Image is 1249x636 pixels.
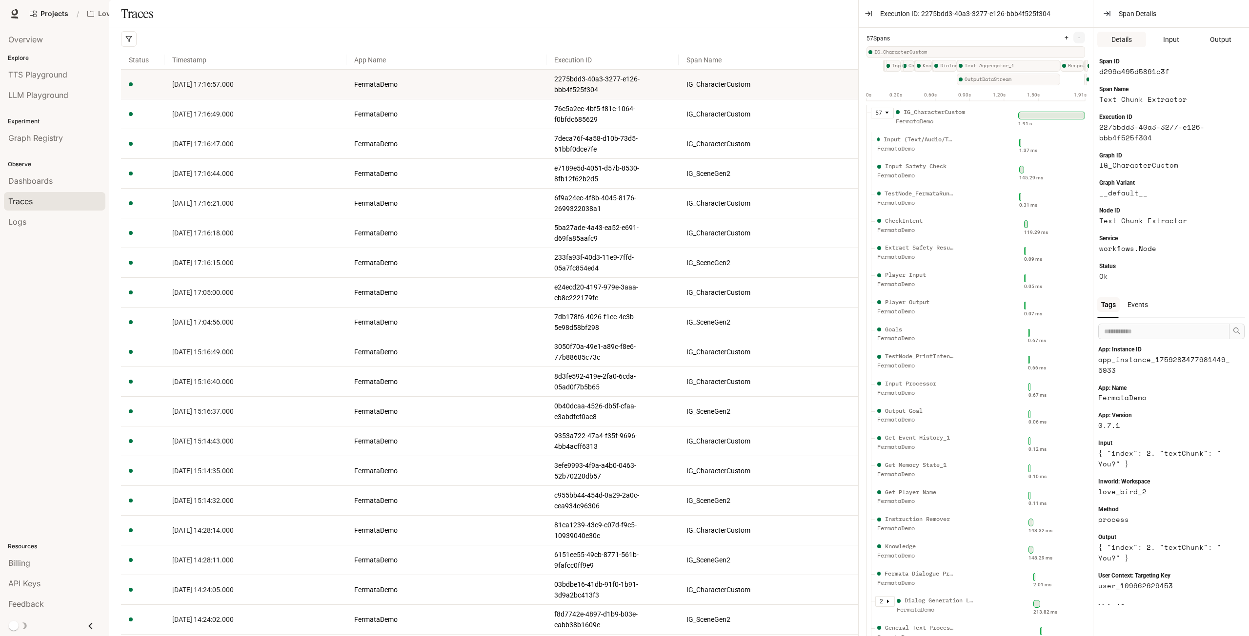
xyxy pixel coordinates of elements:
[686,79,853,90] a: IG_CharacterCustom
[880,8,919,19] span: Execution ID:
[1024,310,1042,318] div: 0.07 ms
[554,103,670,125] a: 76c5a2ec-4bf5-f81c-1064-f0bfdc685629
[172,199,234,207] span: [DATE] 17:16:21.000
[877,144,955,154] div: FermataDemo
[172,168,339,179] a: [DATE] 17:16:44.000
[686,614,853,625] a: IG_SceneGen2
[875,569,955,594] div: Fermata Dialogue Prompt FermataDemo
[877,415,955,424] div: FermataDemo
[1098,420,1233,431] article: 0.7.1
[1099,66,1231,77] article: d299a495d5861c3f
[866,34,890,43] span: 57 Spans
[1147,32,1196,47] button: Input
[1068,62,1088,70] span: Response Safety Check
[875,189,955,213] div: TestNode_FermataRuntime FermataDemo
[877,551,955,560] div: FermataDemo
[875,243,955,268] div: Extract Safety Result FermataDemo
[875,325,955,349] div: Goals FermataDemo
[885,379,936,388] div: Input Processor
[25,4,73,23] a: Go to projects
[686,376,853,387] a: IG_CharacterCustom
[885,352,955,361] div: TestNode_PrintIntents
[679,47,861,73] span: Span Name
[346,47,546,73] span: App Name
[914,60,917,72] div: TestNode_PrintIntents
[876,6,1066,21] button: Execution ID:2275bdd3-40a3-3277-e126-bbb4f525f304
[884,135,955,144] div: Input (Text/Audio/Trigger/Action)
[885,569,955,578] div: Fermata Dialogue Prompt
[1028,445,1047,453] div: 0.12 ms
[901,60,904,72] div: Player Output
[686,228,853,238] a: IG_CharacterCustom
[686,138,853,149] a: IG_CharacterCustom
[1018,120,1032,128] div: 1.91 s
[686,495,853,506] a: IG_SceneGen2
[686,584,853,595] a: IG_CharacterCustom
[1028,554,1052,562] div: 148.29 ms
[172,259,234,267] span: [DATE] 17:16:15.000
[354,406,539,417] a: FermataDemo
[1099,57,1120,66] span: Span ID
[354,79,539,90] a: FermataDemo
[554,193,670,214] a: 6f9a24ec-4f8b-4045-8176-2699322038a1
[354,109,539,119] a: FermataDemo
[172,257,339,268] a: [DATE] 17:16:15.000
[172,586,234,594] span: [DATE] 14:24:05.000
[98,10,147,18] p: Love Bird Cam
[554,490,670,511] a: c955bb44-454d-0a29-2a0c-cea934c96306
[172,170,234,177] span: [DATE] 17:16:44.000
[1098,571,1170,580] span: User Context: Targeting Key
[354,198,539,209] a: FermataDemo
[875,216,955,241] div: CheckIntent FermataDemo
[172,497,234,504] span: [DATE] 15:14:32.000
[172,318,234,326] span: [DATE] 17:04:56.000
[172,348,234,356] span: [DATE] 15:16:49.000
[554,74,670,95] a: 2275bdd3-40a3-3277-e126-bbb4f525f304
[172,376,339,387] a: [DATE] 15:16:40.000
[554,430,670,452] a: 9353a722-47a4-f35f-9696-4bb4acff6313
[1024,255,1042,263] div: 0.09 ms
[172,407,234,415] span: [DATE] 15:16:37.000
[686,109,853,119] a: IG_CharacterCustom
[1098,477,1150,486] span: Inworld: Workspace
[1099,215,1231,226] article: Text Chunk Extractor
[875,298,955,322] div: Player Output FermataDemo
[686,287,853,298] a: IG_CharacterCustom
[1098,486,1233,497] article: love_bird_2
[1098,448,1233,469] article: { "index": 2, "textChunk": " You?" }
[885,623,956,633] div: General Text Processor
[686,347,853,357] a: IG_CharacterCustom
[172,556,234,564] span: [DATE] 14:28:11.000
[957,60,1060,72] div: Text Aggregator_1
[1098,354,1233,376] article: app_instance_1759283477681449_5933
[885,298,929,307] div: Player Output
[172,228,339,238] a: [DATE] 17:16:18.000
[1111,34,1132,45] span: Details
[1073,32,1085,43] button: -
[965,62,1060,70] span: Text Aggregator_1
[354,138,539,149] a: FermataDemo
[875,515,955,539] div: Instruction Remover FermataDemo
[923,62,936,70] span: Knowledge
[686,465,853,476] a: IG_CharacterCustom
[904,108,965,117] div: IG_CharacterCustom
[354,555,539,565] a: FermataDemo
[1099,113,1132,122] span: Execution ID
[354,465,539,476] a: FermataDemo
[1028,337,1046,345] div: 0.67 ms
[1099,188,1231,198] article: __default__
[172,465,339,476] a: [DATE] 15:14:35.000
[1098,439,1112,448] span: Input
[1099,151,1122,160] span: Graph ID
[895,596,975,620] div: Dialog Generation LLM FermataDemo
[172,229,234,237] span: [DATE] 17:16:18.000
[896,117,974,126] div: FermataDemo
[554,609,670,630] a: f8d7742e-4897-d1b9-b03e-eabb38b1609e
[921,8,1050,19] span: 2275bdd3-40a3-3277-e126-bbb4f525f304
[1085,60,1088,72] div: Text Chunk Extractor
[1119,8,1156,19] span: Span Details
[554,222,670,244] a: 5ba27ade-4a43-ea52-e691-d69fa85aafc9
[686,168,853,179] a: IG_SceneGen2
[877,470,955,479] div: FermataDemo
[1097,32,1146,47] button: Details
